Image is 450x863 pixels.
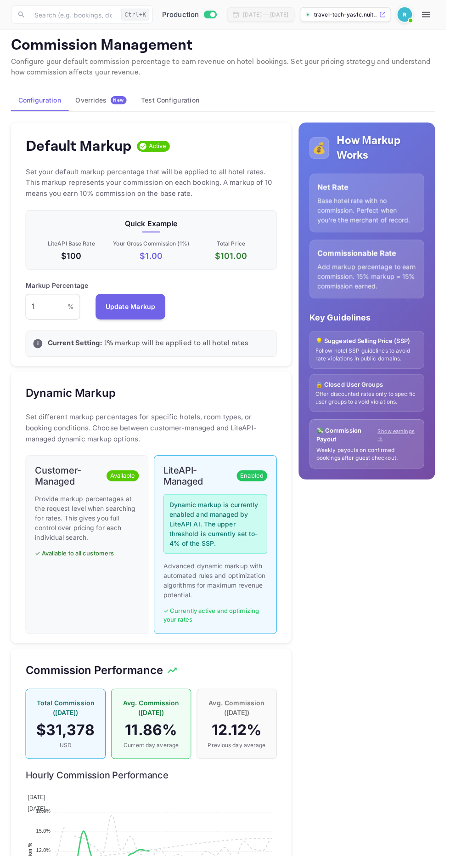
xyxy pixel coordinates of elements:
[48,341,271,352] p: 1 % markup will be applied to all hotel rates
[35,498,140,547] p: Provide markup percentages at the request level when searching for rates. This gives you full con...
[34,220,271,231] p: Quick Example
[114,252,191,264] p: $ 1.00
[35,748,97,756] p: USD
[26,283,89,293] p: Markup Percentage
[122,748,183,756] p: Current day average
[36,855,51,860] tspan: 12.0%
[319,430,381,448] p: 💸 Commission Payout
[96,297,167,322] button: Update Markup
[195,252,271,264] p: $ 101.00
[312,314,428,326] p: Key Guidelines
[114,242,191,250] p: Your Gross Commission ( 1 %)
[26,669,164,684] h5: Commission Performance
[320,264,420,293] p: Add markup percentage to earn commission. 15% markup = 15% commission earned.
[35,554,140,563] p: ✓ Available to all customers
[28,813,46,819] span: [DATE]
[37,343,39,351] p: i
[26,389,117,404] h5: Dynamic Markup
[401,7,416,22] img: Revolut
[208,727,270,746] h4: 12.12 %
[339,135,428,164] h5: How Markup Works
[28,801,46,807] span: [DATE]
[11,57,439,79] p: Configure your default commission percentage to earn revenue on hotel bookings. Set your pricing ...
[122,727,183,746] h4: 11.86 %
[26,168,279,201] p: Set your default markup percentage that will be applied to all hotel rates. This markup represent...
[11,37,439,55] p: Commission Management
[146,143,172,152] span: Active
[318,340,422,349] p: 💡 Suggested Selling Price (SSP)
[36,835,51,840] tspan: 15.0%
[245,11,291,19] div: [DATE] — [DATE]
[318,394,422,410] p: Offer discounted rates only to specific user groups to avoid violations.
[195,242,271,250] p: Total Price
[122,9,151,21] div: Ctrl+K
[208,704,270,724] p: Avg. Commission ([DATE])
[29,6,118,24] input: Search (e.g. bookings, documentation)
[319,451,421,466] p: Weekly payouts on confirmed bookings after guest checkout.
[26,138,133,157] h4: Default Markup
[163,10,201,20] span: Production
[165,498,270,559] p: Dynamic markup is currently enabled and managed by LiteAPI AI. The upper threshold is currently s...
[48,342,103,351] strong: Current Setting:
[320,183,420,194] p: Net Rate
[11,90,69,112] button: Configuration
[34,242,110,250] p: LiteAPI Base Rate
[165,566,270,605] p: Advanced dynamic markup with automated rules and optimization algorithms for maximum revenue pote...
[208,748,270,756] p: Previous day average
[160,10,222,20] div: Switch to Sandbox mode
[165,612,270,630] p: ✓ Currently active and optimizing your rates
[36,815,51,821] tspan: 18.0%
[35,704,97,724] p: Total Commission ([DATE])
[320,250,420,261] p: Commissionable Rate
[165,469,235,491] h6: LiteAPI-Managed
[26,415,279,448] p: Set different markup percentages for specific hotels, room types, or booking conditions. Choose b...
[239,475,270,485] span: Enabled
[68,304,74,314] p: %
[76,97,128,105] div: Overrides
[26,297,68,322] input: 0
[318,383,422,393] p: 🔒 Closed User Groups
[317,11,381,19] p: travel-tech-yas1c.nuit...
[107,475,140,485] span: Available
[35,727,97,746] h4: $ 31,378
[381,431,421,446] a: Show earnings →
[315,141,329,158] p: 💰
[35,469,104,491] h6: Customer-Managed
[112,98,128,104] span: New
[318,350,422,366] p: Follow hotel SSP guidelines to avoid rate violations in public domains.
[320,198,420,227] p: Base hotel rate with no commission. Perfect when you're the merchant of record.
[34,252,110,264] p: $100
[122,704,183,724] p: Avg. Commission ([DATE])
[135,90,208,112] button: Test Configuration
[26,777,279,788] h6: Hourly Commission Performance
